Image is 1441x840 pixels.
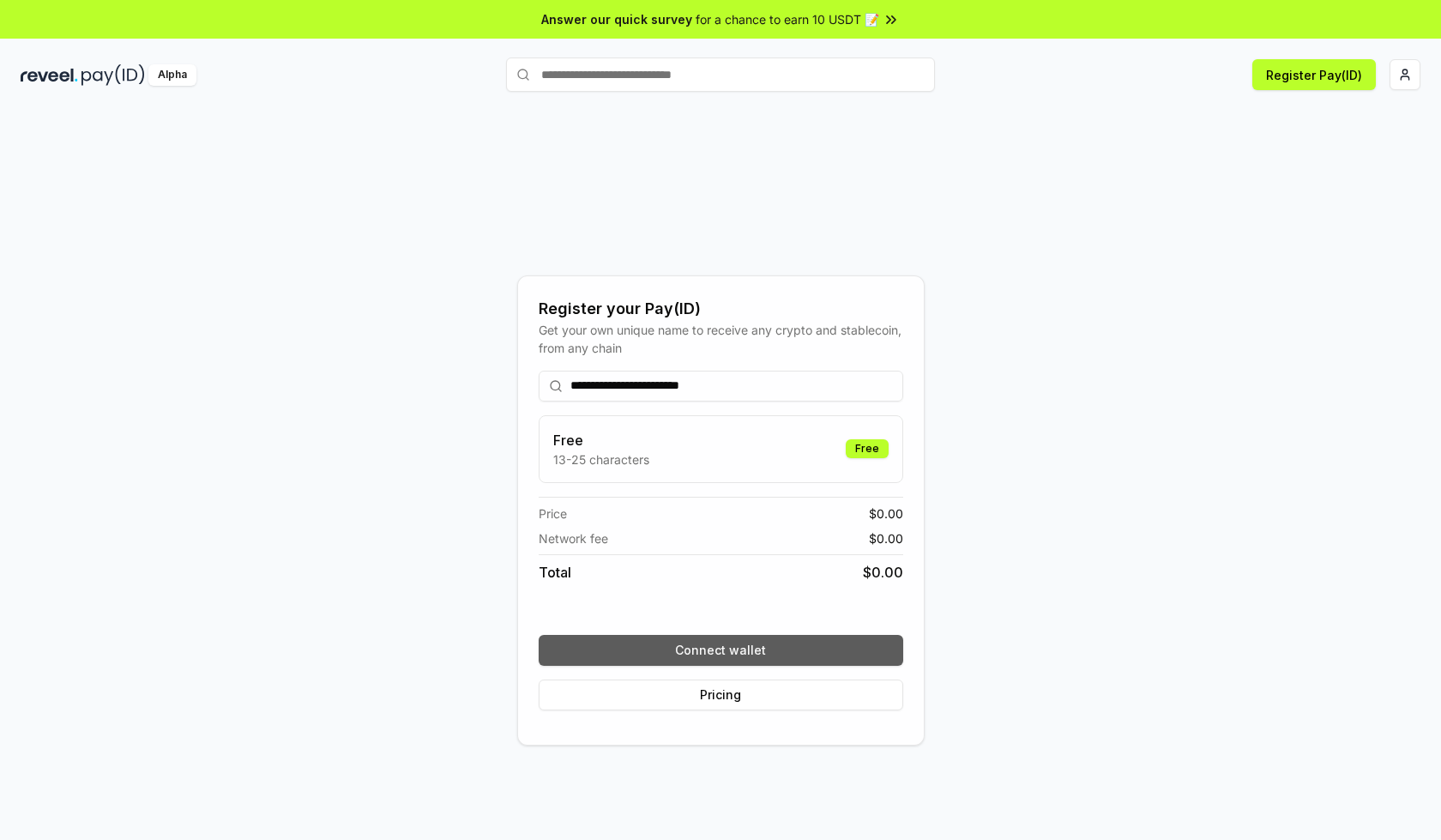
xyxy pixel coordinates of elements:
span: $ 0.00 [863,562,903,583]
button: Connect wallet [539,635,903,666]
div: Free [846,439,889,458]
span: $ 0.00 [869,529,903,547]
p: 13-25 characters [553,450,649,468]
span: Network fee [539,529,608,547]
span: for a chance to earn 10 USDT 📝 [696,10,879,28]
span: Price [539,505,567,523]
span: Total [539,562,571,583]
div: Get your own unique name to receive any crypto and stablecoin, from any chain [539,321,903,357]
div: Alpha [148,64,196,86]
img: reveel_dark [21,64,78,86]
span: $ 0.00 [869,505,903,523]
button: Register Pay(ID) [1252,59,1376,90]
img: pay_id [81,64,145,86]
h3: Free [553,430,649,450]
span: Answer our quick survey [541,10,692,28]
button: Pricing [539,680,903,710]
div: Register your Pay(ID) [539,297,903,321]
